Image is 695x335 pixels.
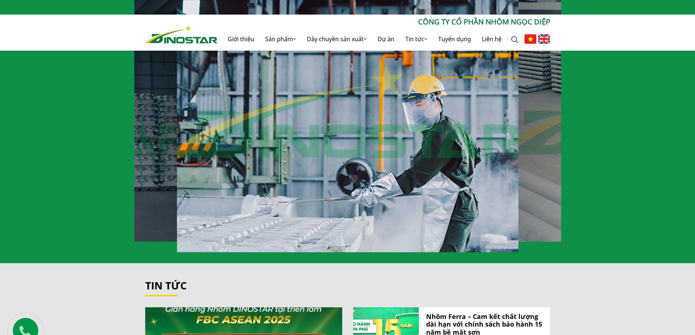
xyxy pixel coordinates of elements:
[145,25,217,43] img: Nhôm Dinostar
[511,36,518,43] img: search
[433,27,476,51] a: Tuyển dụng
[538,34,550,44] img: English
[301,27,372,51] a: Dây chuyền sản xuất
[400,27,433,51] a: Tin tức
[524,34,536,44] img: Tiếng Việt
[145,24,217,43] a: Nhôm Dinostar
[145,278,187,292] a: Tin tức
[217,16,550,27] p: CÔNG TY CỔ PHẦN NHÔM NGỌC DIỆP
[260,27,301,51] a: Sản phẩm
[372,27,400,51] a: Dự án
[476,27,507,51] a: Liên hệ
[222,27,260,51] a: Giới thiệu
